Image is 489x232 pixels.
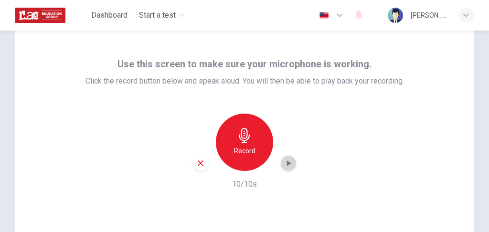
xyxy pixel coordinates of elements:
[15,6,87,25] a: ILAC logo
[234,145,255,157] h6: Record
[388,8,403,23] img: Profile picture
[411,10,447,21] div: [PERSON_NAME] [PERSON_NAME]
[139,10,176,21] span: Start a test
[91,10,128,21] span: Dashboard
[135,7,188,24] button: Start a test
[232,179,257,190] h6: 10/10s
[85,75,404,87] span: Click the record button below and speak aloud. You will then be able to play back your recording.
[117,56,372,72] span: Use this screen to make sure your microphone is working.
[318,12,330,19] img: en
[87,7,131,24] button: Dashboard
[15,6,65,25] img: ILAC logo
[216,114,273,171] button: Record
